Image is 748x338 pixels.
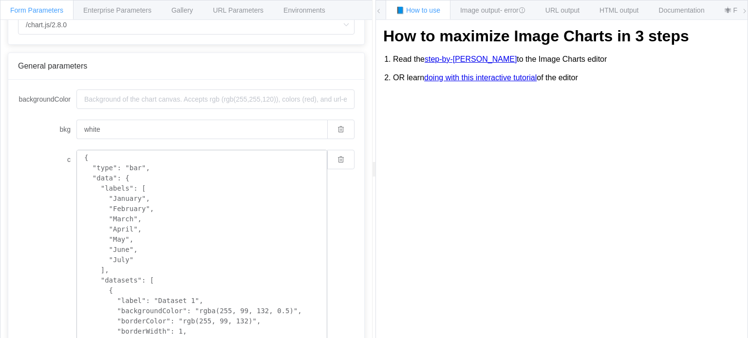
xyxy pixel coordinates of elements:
[500,6,525,14] span: - error
[393,69,740,87] li: OR learn of the editor
[599,6,638,14] span: HTML output
[18,89,76,109] label: backgroundColor
[425,55,517,64] a: step-by-[PERSON_NAME]
[460,6,525,14] span: Image output
[171,6,193,14] span: Gallery
[424,73,537,82] a: doing with this interactive tutorial
[396,6,440,14] span: 📘 How to use
[18,62,87,70] span: General parameters
[76,89,355,109] input: Background of the chart canvas. Accepts rgb (rgb(255,255,120)), colors (red), and url-encoded hex...
[18,150,76,169] label: c
[18,120,76,139] label: bkg
[383,27,740,45] h1: How to maximize Image Charts in 3 steps
[76,120,327,139] input: Background of the chart canvas. Accepts rgb (rgb(255,255,120)), colors (red), and url-encoded hex...
[283,6,325,14] span: Environments
[393,50,740,69] li: Read the to the Image Charts editor
[83,6,151,14] span: Enterprise Parameters
[545,6,580,14] span: URL output
[659,6,705,14] span: Documentation
[10,6,63,14] span: Form Parameters
[18,15,355,35] input: Select
[213,6,263,14] span: URL Parameters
